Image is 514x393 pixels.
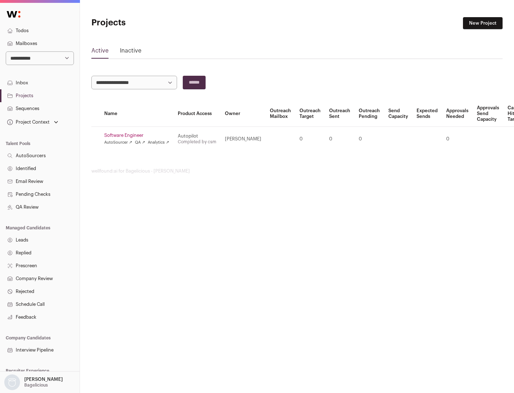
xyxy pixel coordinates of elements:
[100,101,173,127] th: Name
[6,117,60,127] button: Open dropdown
[295,101,325,127] th: Outreach Target
[354,127,384,151] td: 0
[6,119,50,125] div: Project Context
[473,101,503,127] th: Approvals Send Capacity
[178,140,216,144] a: Completed by csm
[178,133,216,139] div: Autopilot
[384,101,412,127] th: Send Capacity
[442,127,473,151] td: 0
[412,101,442,127] th: Expected Sends
[3,374,64,390] button: Open dropdown
[24,377,63,382] p: [PERSON_NAME]
[266,101,295,127] th: Outreach Mailbox
[91,46,109,58] a: Active
[24,382,48,388] p: Bagelicious
[91,168,503,174] footer: wellfound:ai for Bagelicious - [PERSON_NAME]
[325,127,354,151] td: 0
[148,140,169,145] a: Analytics ↗
[221,127,266,151] td: [PERSON_NAME]
[120,46,141,58] a: Inactive
[173,101,221,127] th: Product Access
[91,17,228,29] h1: Projects
[135,140,145,145] a: QA ↗
[3,7,24,21] img: Wellfound
[4,374,20,390] img: nopic.png
[221,101,266,127] th: Owner
[104,140,132,145] a: AutoSourcer ↗
[354,101,384,127] th: Outreach Pending
[325,101,354,127] th: Outreach Sent
[442,101,473,127] th: Approvals Needed
[463,17,503,29] a: New Project
[295,127,325,151] td: 0
[104,133,169,138] a: Software Engineer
